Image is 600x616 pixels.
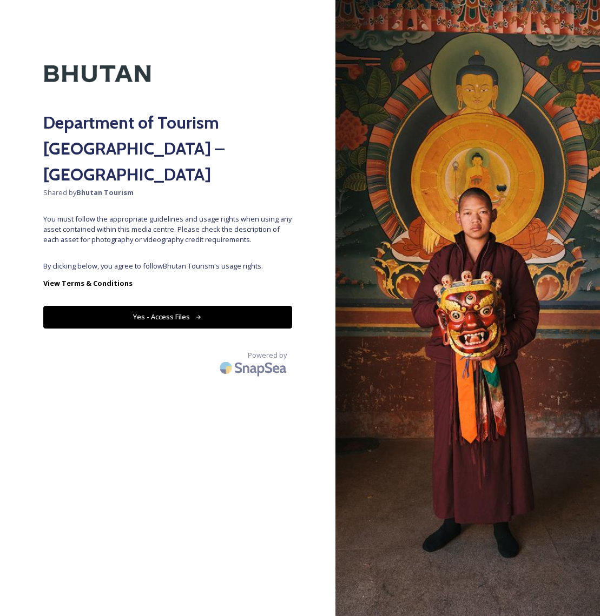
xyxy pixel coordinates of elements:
img: Kingdom-of-Bhutan-Logo.png [43,43,151,104]
a: View Terms & Conditions [43,277,292,290]
strong: View Terms & Conditions [43,278,133,288]
span: By clicking below, you agree to follow Bhutan Tourism 's usage rights. [43,261,292,271]
strong: Bhutan Tourism [76,188,134,197]
h2: Department of Tourism [GEOGRAPHIC_DATA] – [GEOGRAPHIC_DATA] [43,110,292,188]
button: Yes - Access Files [43,306,292,328]
span: Powered by [248,350,287,360]
img: SnapSea Logo [216,355,292,380]
span: You must follow the appropriate guidelines and usage rights when using any asset contained within... [43,214,292,245]
span: Shared by [43,188,292,198]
